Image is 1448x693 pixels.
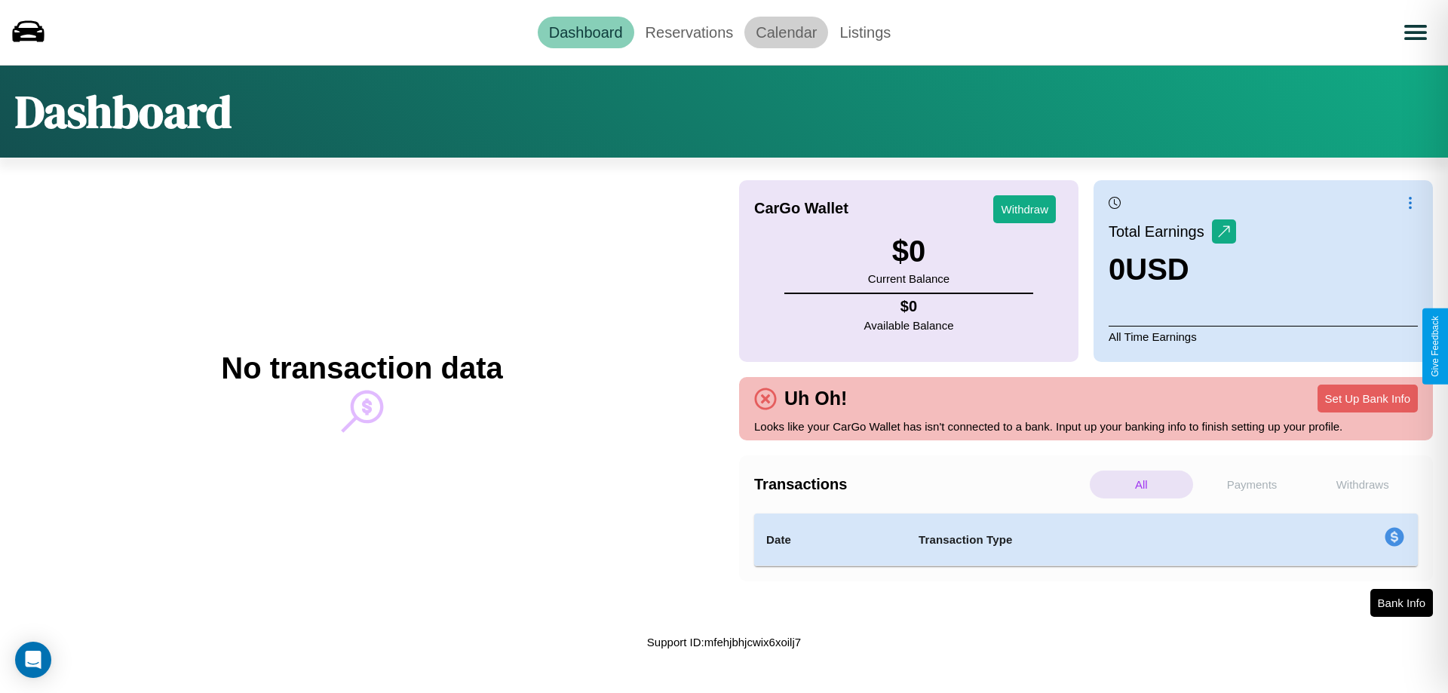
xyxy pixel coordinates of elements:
p: Available Balance [864,315,954,336]
p: All Time Earnings [1109,326,1418,347]
p: Looks like your CarGo Wallet has isn't connected to a bank. Input up your banking info to finish ... [754,416,1418,437]
div: Open Intercom Messenger [15,642,51,678]
table: simple table [754,514,1418,566]
h4: CarGo Wallet [754,200,848,217]
a: Listings [828,17,902,48]
h4: Date [766,531,894,549]
a: Reservations [634,17,745,48]
h4: $ 0 [864,298,954,315]
p: Payments [1201,471,1304,498]
p: Support ID: mfehjbhjcwix6xoilj7 [647,632,801,652]
button: Withdraw [993,195,1056,223]
p: All [1090,471,1193,498]
a: Calendar [744,17,828,48]
h4: Transactions [754,476,1086,493]
p: Withdraws [1311,471,1414,498]
h2: No transaction data [221,351,502,385]
h4: Transaction Type [919,531,1261,549]
a: Dashboard [538,17,634,48]
p: Current Balance [868,268,949,289]
button: Open menu [1394,11,1437,54]
h3: 0 USD [1109,253,1236,287]
button: Set Up Bank Info [1318,385,1418,412]
div: Give Feedback [1430,316,1440,377]
h3: $ 0 [868,235,949,268]
p: Total Earnings [1109,218,1212,245]
button: Bank Info [1370,589,1433,617]
h4: Uh Oh! [777,388,854,409]
h1: Dashboard [15,81,232,143]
